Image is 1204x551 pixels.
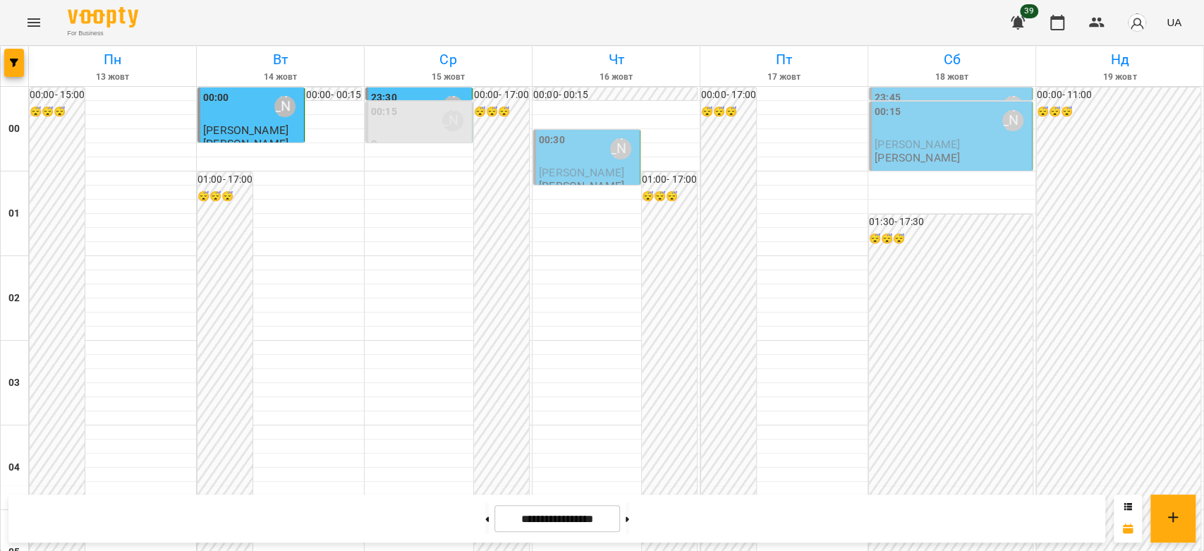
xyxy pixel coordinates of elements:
[875,138,960,151] span: [PERSON_NAME]
[869,231,1033,247] h6: 😴😴😴
[442,110,463,131] div: Бондарєва Валерія
[1020,4,1038,18] span: 39
[1037,104,1200,120] h6: 😴😴😴
[8,375,20,391] h6: 03
[703,49,865,71] h6: Пт
[371,90,397,106] label: 23:30
[203,90,229,106] label: 00:00
[199,71,362,84] h6: 14 жовт
[535,49,698,71] h6: Чт
[306,87,361,103] h6: 00:00 - 00:15
[1002,110,1023,131] div: Бондарєва Валерія
[371,104,397,120] label: 00:15
[442,96,463,117] div: Бондарєва Валерія
[869,214,1033,230] h6: 01:30 - 17:30
[875,152,960,164] p: [PERSON_NAME]
[1038,71,1201,84] h6: 19 жовт
[535,71,698,84] h6: 16 жовт
[367,71,530,84] h6: 15 жовт
[1127,13,1147,32] img: avatar_s.png
[474,104,529,120] h6: 😴😴😴
[875,104,901,120] label: 00:15
[197,189,253,205] h6: 😴😴😴
[17,6,51,40] button: Menu
[610,138,631,159] div: Бондарєва Валерія
[1002,96,1023,117] div: Бондарєва Валерія
[1037,87,1200,103] h6: 00:00 - 11:00
[274,96,296,117] div: Бондарєва Валерія
[1167,15,1181,30] span: UA
[199,49,362,71] h6: Вт
[8,121,20,137] h6: 00
[642,189,697,205] h6: 😴😴😴
[31,71,194,84] h6: 13 жовт
[30,87,85,103] h6: 00:00 - 15:00
[701,87,756,103] h6: 00:00 - 17:00
[203,138,288,150] p: [PERSON_NAME]
[474,87,529,103] h6: 00:00 - 17:00
[8,291,20,306] h6: 02
[30,104,85,120] h6: 😴😴😴
[31,49,194,71] h6: Пн
[197,172,253,188] h6: 01:00 - 17:00
[1038,49,1201,71] h6: Нд
[68,29,138,38] span: For Business
[539,133,565,148] label: 00:30
[533,87,697,103] h6: 00:00 - 00:15
[539,166,624,179] span: [PERSON_NAME]
[870,49,1033,71] h6: Сб
[642,172,697,188] h6: 01:00 - 17:00
[68,7,138,28] img: Voopty Logo
[539,180,624,192] p: [PERSON_NAME]
[8,460,20,476] h6: 04
[203,123,288,137] span: [PERSON_NAME]
[701,104,756,120] h6: 😴😴😴
[371,138,469,150] p: 0
[8,206,20,222] h6: 01
[870,71,1033,84] h6: 18 жовт
[875,90,901,106] label: 23:45
[703,71,865,84] h6: 17 жовт
[367,49,530,71] h6: Ср
[1161,9,1187,35] button: UA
